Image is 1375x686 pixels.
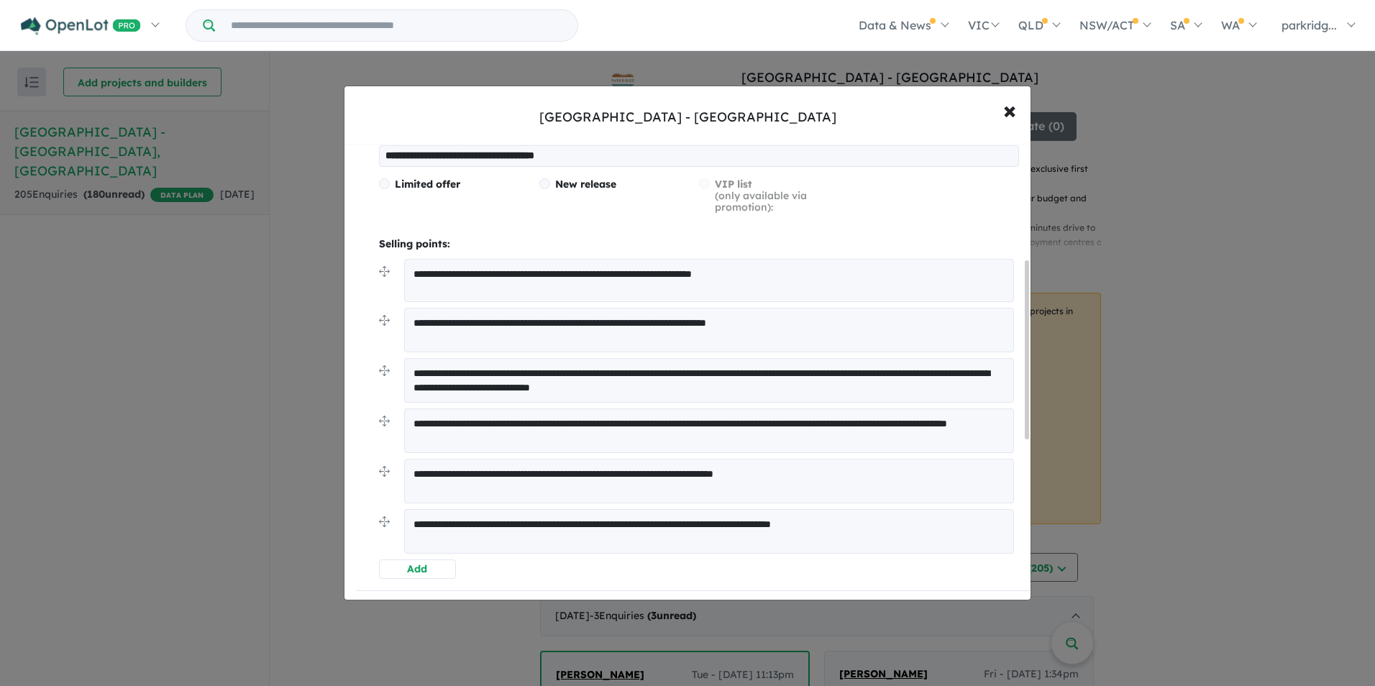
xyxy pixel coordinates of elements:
[539,108,836,127] div: [GEOGRAPHIC_DATA] - [GEOGRAPHIC_DATA]
[379,559,456,579] button: Add
[379,236,1019,253] p: Selling points:
[379,416,390,426] img: drag.svg
[379,365,390,376] img: drag.svg
[218,10,575,41] input: Try estate name, suburb, builder or developer
[1282,18,1337,32] span: parkridg...
[395,178,460,191] span: Limited offer
[379,466,390,477] img: drag.svg
[379,266,390,277] img: drag.svg
[555,178,616,191] span: New release
[379,315,390,326] img: drag.svg
[379,516,390,527] img: drag.svg
[1003,94,1016,125] span: ×
[21,17,141,35] img: Openlot PRO Logo White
